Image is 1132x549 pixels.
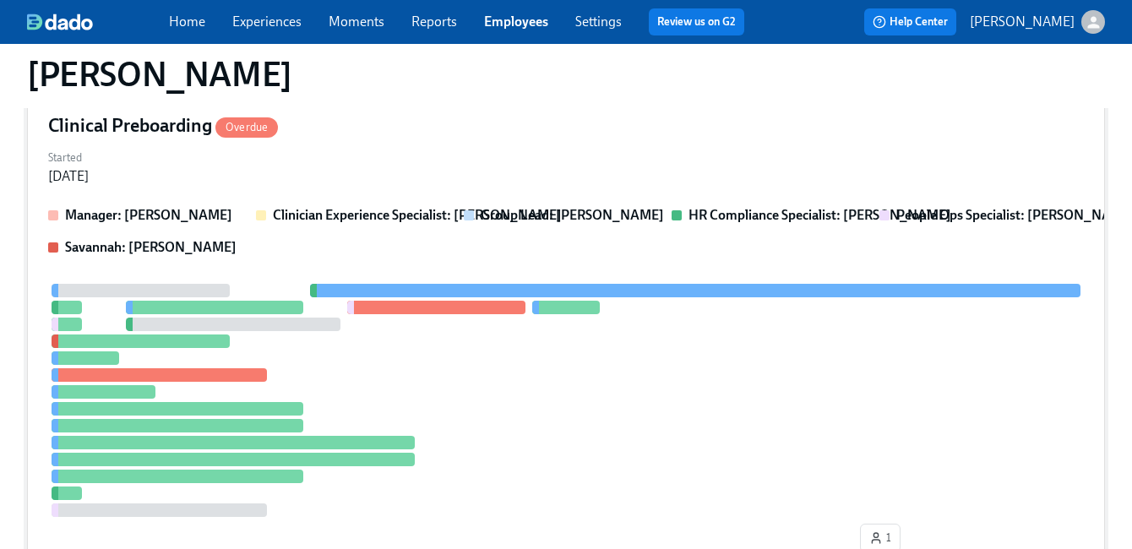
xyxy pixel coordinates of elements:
[273,207,562,223] strong: Clinician Experience Specialist: [PERSON_NAME]
[688,207,951,223] strong: HR Compliance Specialist: [PERSON_NAME]
[48,113,278,139] h4: Clinical Preboarding
[329,14,384,30] a: Moments
[411,14,457,30] a: Reports
[481,207,664,223] strong: Group Lead: [PERSON_NAME]
[65,207,232,223] strong: Manager: [PERSON_NAME]
[873,14,948,30] span: Help Center
[215,121,278,133] span: Overdue
[232,14,302,30] a: Experiences
[48,167,89,186] div: [DATE]
[169,14,205,30] a: Home
[649,8,744,35] button: Review us on G2
[970,13,1075,31] p: [PERSON_NAME]
[27,54,292,95] h1: [PERSON_NAME]
[575,14,622,30] a: Settings
[869,530,891,546] span: 1
[657,14,736,30] a: Review us on G2
[864,8,956,35] button: Help Center
[970,10,1105,34] button: [PERSON_NAME]
[48,149,89,167] label: Started
[65,239,237,255] strong: Savannah: [PERSON_NAME]
[27,14,93,30] img: dado
[484,14,548,30] a: Employees
[27,14,169,30] a: dado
